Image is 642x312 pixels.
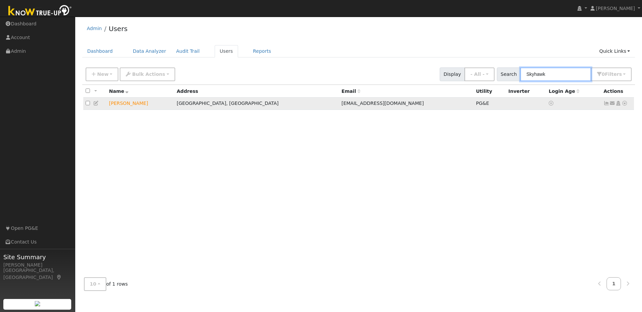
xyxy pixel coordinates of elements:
a: Users [215,45,238,57]
span: Search [497,67,521,81]
div: [PERSON_NAME] [3,262,72,269]
td: Lead [107,98,174,110]
span: PG&E [476,101,489,106]
span: of 1 rows [84,277,128,291]
span: Days since last login [549,89,579,94]
input: Search [520,67,591,81]
div: Actions [604,88,632,95]
a: Edit User [93,101,99,106]
span: s [619,71,622,77]
a: Users [109,25,127,33]
span: New [97,71,108,77]
span: Display [440,67,465,81]
a: Show Graph [604,101,610,106]
span: Email [341,89,360,94]
a: Dashboard [82,45,118,57]
a: Audit Trail [171,45,205,57]
img: retrieve [35,301,40,306]
div: Utility [476,88,504,95]
span: Bulk Actions [132,71,165,77]
a: Other actions [622,100,628,107]
a: Data Analyzer [128,45,171,57]
a: 1 [607,277,621,290]
button: 10 [84,277,106,291]
div: [GEOGRAPHIC_DATA], [GEOGRAPHIC_DATA] [3,267,72,281]
div: Address [177,88,337,95]
a: Admin [87,26,102,31]
a: No login access [549,101,555,106]
button: - All - [464,67,495,81]
span: [EMAIL_ADDRESS][DOMAIN_NAME] [341,101,424,106]
a: Quick Links [594,45,635,57]
a: dskyhawk@yahoo.com [610,100,616,107]
span: Name [109,89,129,94]
button: 0Filters [591,67,632,81]
a: Login As [615,101,621,106]
span: [PERSON_NAME] [596,6,635,11]
a: Map [56,275,62,280]
span: Site Summary [3,253,72,262]
div: Inverter [508,88,544,95]
td: [GEOGRAPHIC_DATA], [GEOGRAPHIC_DATA] [174,98,339,110]
span: Filter [605,71,622,77]
span: 10 [90,281,97,287]
img: Know True-Up [5,4,75,19]
a: Reports [248,45,276,57]
button: Bulk Actions [120,67,175,81]
button: New [86,67,119,81]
